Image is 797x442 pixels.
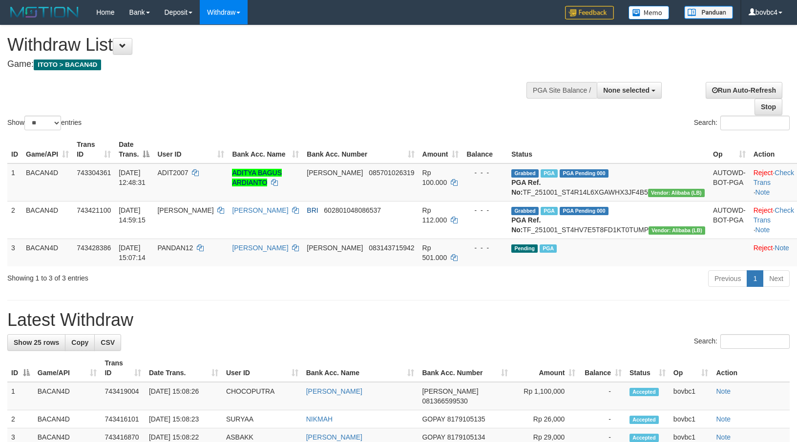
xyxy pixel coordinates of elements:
a: Check Trans [754,206,794,224]
h4: Game: [7,60,522,69]
a: Note [716,387,731,395]
span: Copy 085701026319 to clipboard [369,169,414,177]
span: CSV [101,339,115,346]
a: [PERSON_NAME] [306,433,362,441]
span: Vendor URL: https://dashboard.q2checkout.com/secure [649,226,705,235]
img: Button%20Memo.svg [629,6,670,20]
th: Game/API: activate to sort column ascending [22,136,73,163]
td: SURYAA [222,410,302,428]
td: bovbc1 [670,410,713,428]
span: BRI [307,206,318,214]
span: GOPAY [422,433,445,441]
a: Reject [754,206,773,214]
td: AUTOWD-BOT-PGA [709,201,750,239]
h1: Withdraw List [7,35,522,55]
b: PGA Ref. No: [511,179,541,196]
span: [PERSON_NAME] [307,169,363,177]
a: [PERSON_NAME] [232,244,288,252]
span: 743304361 [77,169,111,177]
span: Rp 501.000 [422,244,447,261]
a: Reject [754,244,773,252]
th: Trans ID: activate to sort column ascending [73,136,115,163]
a: Note [775,244,789,252]
a: [PERSON_NAME] [306,387,362,395]
label: Show entries [7,116,82,130]
label: Search: [694,334,790,349]
td: bovbc1 [670,382,713,410]
th: User ID: activate to sort column ascending [222,354,302,382]
a: [PERSON_NAME] [232,206,288,214]
span: Grabbed [511,207,539,215]
td: Rp 1,100,000 [512,382,579,410]
td: TF_251001_ST4R14L6XGAWHX3JF4B5 [507,163,709,201]
td: [DATE] 15:08:23 [145,410,222,428]
span: Marked by bovbc1 [541,207,558,215]
div: Showing 1 to 3 of 3 entries [7,269,325,283]
th: Balance [462,136,507,163]
span: Rp 100.000 [422,169,447,186]
td: BACAN4D [34,410,101,428]
th: Bank Acc. Name: activate to sort column ascending [302,354,419,382]
span: [PERSON_NAME] [422,387,478,395]
a: Check Trans [754,169,794,186]
span: [PERSON_NAME] [157,206,213,214]
th: User ID: activate to sort column ascending [153,136,228,163]
span: Copy 602801048086537 to clipboard [324,206,381,214]
td: 3 [7,239,22,266]
span: Copy [71,339,88,346]
a: Next [763,270,790,287]
td: TF_251001_ST4HV7E5T8FD1KT0TUMP [507,201,709,239]
th: Trans ID: activate to sort column ascending [101,354,145,382]
span: Accepted [629,434,659,442]
td: - [579,382,626,410]
a: Stop [755,99,782,115]
td: Rp 26,000 [512,410,579,428]
th: Bank Acc. Number: activate to sort column ascending [303,136,418,163]
th: Game/API: activate to sort column ascending [34,354,101,382]
span: Vendor URL: https://dashboard.q2checkout.com/secure [648,189,705,197]
th: Bank Acc. Name: activate to sort column ascending [228,136,303,163]
span: None selected [603,86,650,94]
img: MOTION_logo.png [7,5,82,20]
span: PGA Pending [560,169,608,178]
td: AUTOWD-BOT-PGA [709,163,750,201]
span: ITOTO > BACAN4D [34,60,101,70]
td: 1 [7,163,22,201]
th: Date Trans.: activate to sort column descending [115,136,153,163]
th: Date Trans.: activate to sort column ascending [145,354,222,382]
th: Amount: activate to sort column ascending [419,136,463,163]
td: BACAN4D [22,201,73,239]
th: Bank Acc. Number: activate to sort column ascending [418,354,512,382]
a: Show 25 rows [7,334,65,351]
span: Copy 081366599530 to clipboard [422,397,467,405]
span: Marked by bovbc1 [541,169,558,178]
td: 743419004 [101,382,145,410]
span: ADIT2007 [157,169,188,177]
span: Accepted [629,388,659,396]
a: Note [716,433,731,441]
td: [DATE] 15:08:26 [145,382,222,410]
th: Balance: activate to sort column ascending [579,354,626,382]
td: 743416101 [101,410,145,428]
span: GOPAY [422,415,445,423]
a: CSV [94,334,121,351]
a: Note [755,226,770,234]
label: Search: [694,116,790,130]
span: [DATE] 14:59:15 [119,206,146,224]
td: 2 [7,410,34,428]
a: 1 [747,270,763,287]
div: PGA Site Balance / [526,82,597,99]
img: panduan.png [684,6,733,19]
span: [DATE] 12:48:31 [119,169,146,186]
th: Amount: activate to sort column ascending [512,354,579,382]
span: Show 25 rows [14,339,59,346]
th: Op: activate to sort column ascending [709,136,750,163]
span: [PERSON_NAME] [307,244,363,252]
button: None selected [597,82,662,99]
span: 743421100 [77,206,111,214]
a: Reject [754,169,773,177]
span: Pending [511,244,538,253]
img: Feedback.jpg [565,6,614,20]
a: Note [716,415,731,423]
a: Run Auto-Refresh [706,82,782,99]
